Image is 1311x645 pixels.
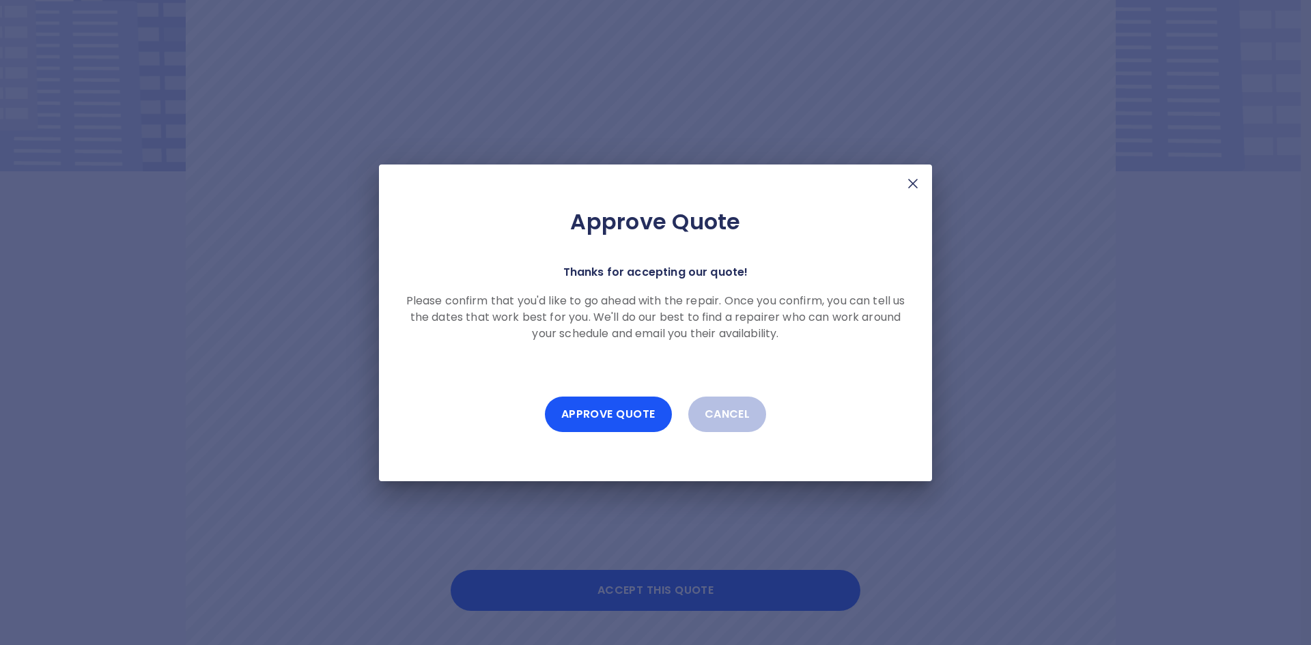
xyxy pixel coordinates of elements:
p: Thanks for accepting our quote! [563,263,748,282]
button: Approve Quote [545,397,672,432]
img: X Mark [905,175,921,192]
button: Cancel [688,397,767,432]
p: Please confirm that you'd like to go ahead with the repair. Once you confirm, you can tell us the... [401,293,910,342]
h2: Approve Quote [401,208,910,235]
